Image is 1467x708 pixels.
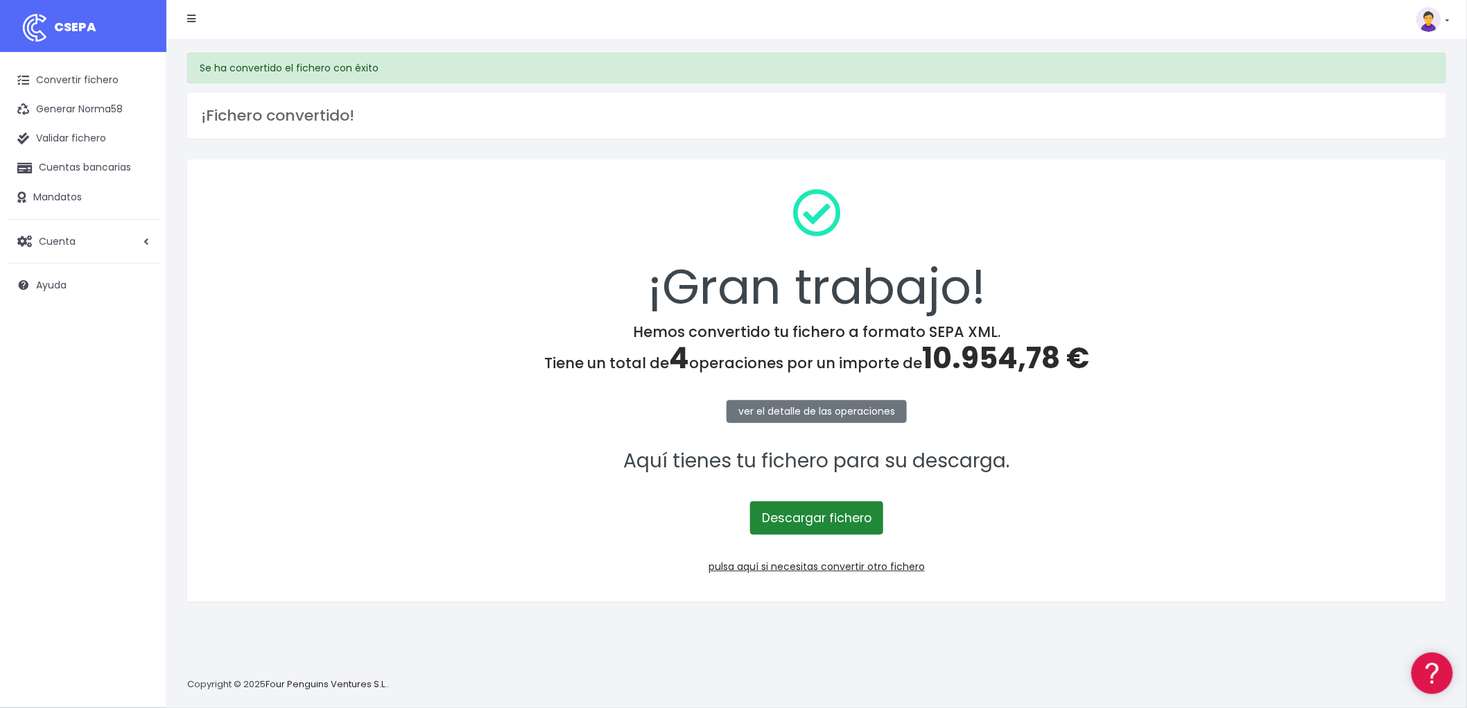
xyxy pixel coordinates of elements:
a: Validar fichero [7,124,159,153]
a: Cuentas bancarias [7,153,159,182]
div: Se ha convertido el fichero con éxito [187,53,1446,83]
p: Aquí tienes tu fichero para su descarga. [205,446,1428,477]
a: Ayuda [7,270,159,300]
a: Cuenta [7,227,159,256]
a: Generar Norma58 [7,95,159,124]
span: 10.954,78 € [922,338,1089,379]
img: profile [1416,7,1441,32]
span: CSEPA [54,18,96,35]
h3: ¡Fichero convertido! [201,107,1432,125]
a: ver el detalle de las operaciones [727,400,907,423]
img: logo [17,10,52,45]
span: 4 [669,338,689,379]
div: ¡Gran trabajo! [205,178,1428,323]
span: Ayuda [36,278,67,292]
a: Convertir fichero [7,66,159,95]
a: Mandatos [7,183,159,212]
p: Copyright © 2025 . [187,677,389,692]
a: Four Penguins Ventures S.L. [266,677,387,691]
a: pulsa aquí si necesitas convertir otro fichero [709,560,925,573]
h4: Hemos convertido tu fichero a formato SEPA XML. Tiene un total de operaciones por un importe de [205,323,1428,376]
a: Descargar fichero [750,501,883,535]
span: Cuenta [39,234,76,248]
